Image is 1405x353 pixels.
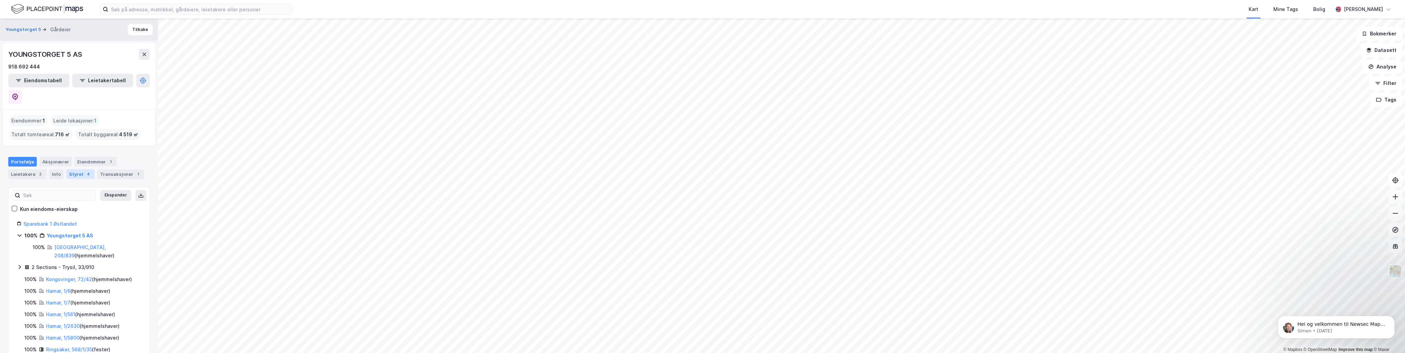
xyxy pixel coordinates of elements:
div: 2 [37,171,44,178]
div: Styret [66,169,95,179]
div: Leietakere [8,169,46,179]
div: 100% [24,275,37,284]
a: Youngstorget 5 AS [47,233,93,238]
div: 2 Sections - Trysil, 33/910 [32,263,94,271]
div: ( hjemmelshaver ) [46,299,110,307]
button: Filter [1369,76,1402,90]
a: Mapbox [1283,347,1302,352]
a: Hamar, 1/561 [46,311,75,317]
div: Eiendommer [75,157,117,167]
input: Søk [20,190,96,201]
div: Transaksjoner [97,169,144,179]
div: Totalt tomteareal : [9,129,73,140]
a: Hamar, 1/2630 [46,323,80,329]
button: Leietakertabell [72,74,133,87]
span: 1 [43,117,45,125]
div: Portefølje [8,157,37,167]
a: Hamar, 1/6 [46,288,70,294]
div: 4 [85,171,92,178]
div: ( hjemmelshaver ) [46,334,119,342]
a: Ringsaker, 568/1/35 [46,346,92,352]
img: Z [1389,265,1402,278]
a: Hamar, 1/7 [46,300,70,306]
button: Youngstorget 5 [5,26,42,33]
div: Mine Tags [1273,5,1298,13]
a: Sparebank 1 Østlandet [23,221,77,227]
button: Bokmerker [1356,27,1402,41]
div: ( hjemmelshaver ) [46,275,132,284]
button: Tags [1370,93,1402,107]
iframe: Intercom notifications message [1268,301,1405,350]
div: ( hjemmelshaver ) [46,287,110,295]
a: OpenStreetMap [1304,347,1337,352]
span: 4 519 ㎡ [119,130,138,139]
div: 1 [107,158,114,165]
div: Kart [1249,5,1258,13]
a: Kongsvinger, 72/42 [46,276,92,282]
div: 100% [24,334,37,342]
div: 918 692 444 [8,63,40,71]
div: 100% [33,243,45,252]
button: Datasett [1360,43,1402,57]
img: logo.f888ab2527a4732fd821a326f86c7f29.svg [11,3,83,15]
div: 100% [24,299,37,307]
div: 1 [135,171,142,178]
a: Hamar, 1/5800 [46,335,79,341]
div: 100% [24,322,37,330]
div: 100% [24,310,37,319]
a: [GEOGRAPHIC_DATA], 208/839 [54,244,106,258]
div: Kun eiendoms-eierskap [20,205,78,213]
span: 716 ㎡ [55,130,70,139]
div: [PERSON_NAME] [1344,5,1383,13]
div: ( hjemmelshaver ) [54,243,141,260]
button: Eiendomstabell [8,74,69,87]
div: 100% [24,232,37,240]
div: Leide lokasjoner : [51,115,99,126]
span: 1 [94,117,97,125]
button: Tilbake [128,24,153,35]
a: Improve this map [1339,347,1373,352]
button: Ekspander [100,190,131,201]
div: YOUNGSTORGET 5 AS [8,49,84,60]
div: 100% [24,287,37,295]
div: ( hjemmelshaver ) [46,322,120,330]
input: Søk på adresse, matrikkel, gårdeiere, leietakere eller personer [108,4,292,14]
div: Bolig [1313,5,1325,13]
div: Eiendommer : [9,115,48,126]
button: Analyse [1362,60,1402,74]
div: Info [49,169,64,179]
div: ( hjemmelshaver ) [46,310,115,319]
div: Totalt byggareal : [75,129,141,140]
div: Gårdeier [50,25,71,34]
div: Aksjonærer [40,157,72,167]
